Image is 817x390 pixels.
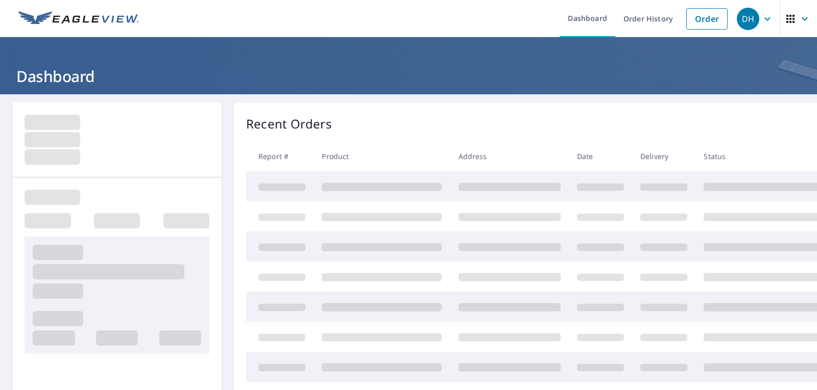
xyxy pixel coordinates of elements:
th: Product [314,141,450,171]
h1: Dashboard [12,66,805,87]
img: EV Logo [18,11,139,27]
a: Order [686,8,728,30]
p: Recent Orders [246,115,332,133]
th: Address [450,141,569,171]
th: Date [569,141,632,171]
th: Report # [246,141,314,171]
div: DH [737,8,759,30]
th: Delivery [632,141,695,171]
